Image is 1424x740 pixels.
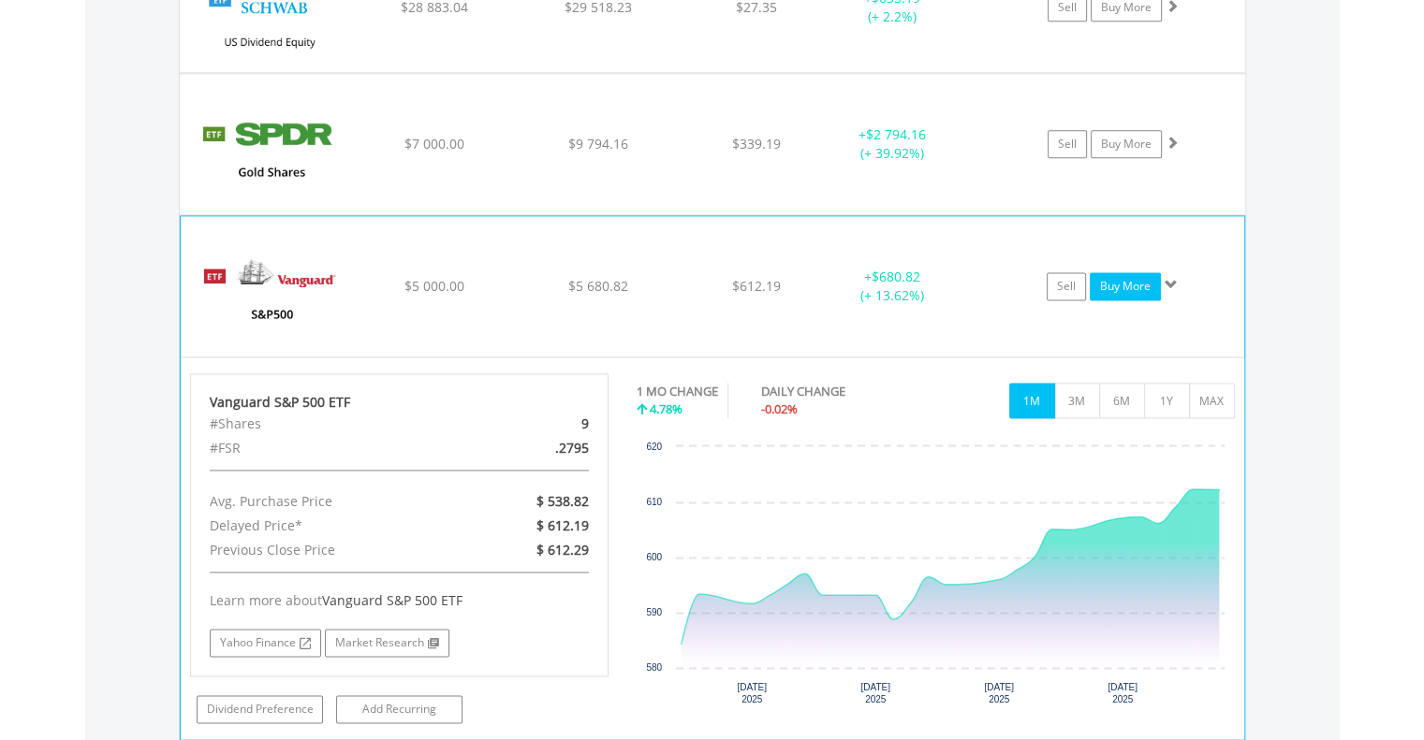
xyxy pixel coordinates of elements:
text: 600 [646,552,662,562]
div: Chart. Highcharts interactive chart. [637,437,1235,718]
button: 1M [1009,383,1055,418]
span: $9 794.16 [568,135,628,152]
a: Dividend Preference [197,695,323,723]
text: [DATE] 2025 [984,682,1014,704]
div: Delayed Price* [196,514,467,538]
span: $ 612.19 [536,516,589,534]
div: Avg. Purchase Price [196,489,467,514]
div: .2795 [467,436,603,460]
span: $680.82 [871,268,919,285]
a: Yahoo Finance [210,629,321,657]
div: #FSR [196,436,467,460]
img: EQU.US.GLD.png [189,97,350,210]
div: Previous Close Price [196,538,467,562]
text: [DATE] 2025 [737,682,767,704]
div: Learn more about [210,591,590,610]
span: $5 000.00 [404,277,464,295]
div: DAILY CHANGE [761,383,911,400]
a: Buy More [1090,272,1161,300]
span: $612.19 [732,277,781,295]
div: + (+ 39.92%) [822,125,963,163]
span: $5 680.82 [568,277,628,295]
button: 1Y [1144,383,1190,418]
div: 9 [467,412,603,436]
span: $7 000.00 [404,135,463,152]
button: 3M [1054,383,1100,418]
span: -0.02% [761,400,798,417]
div: 1 MO CHANGE [637,383,718,400]
text: [DATE] 2025 [1108,682,1138,704]
text: 580 [646,662,662,673]
text: 610 [646,497,662,507]
a: Buy More [1091,130,1162,158]
div: #Shares [196,412,467,436]
a: Market Research [325,629,449,657]
span: $ 612.29 [536,541,589,559]
span: $339.19 [732,135,781,152]
button: MAX [1189,383,1235,418]
img: EQU.US.VOO.png [190,239,351,352]
span: Vanguard S&P 500 ETF [322,591,462,609]
button: 6M [1099,383,1145,418]
a: Add Recurring [336,695,462,723]
span: $2 794.16 [866,125,926,143]
text: 620 [646,442,662,452]
span: 4.78% [650,400,683,417]
text: [DATE] 2025 [860,682,890,704]
div: + (+ 13.62%) [821,268,962,305]
a: Sell [1048,130,1087,158]
text: 590 [646,607,662,617]
span: $ 538.82 [536,492,589,510]
svg: Interactive chart [637,437,1234,718]
a: Sell [1047,272,1086,300]
div: Vanguard S&P 500 ETF [210,393,590,412]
